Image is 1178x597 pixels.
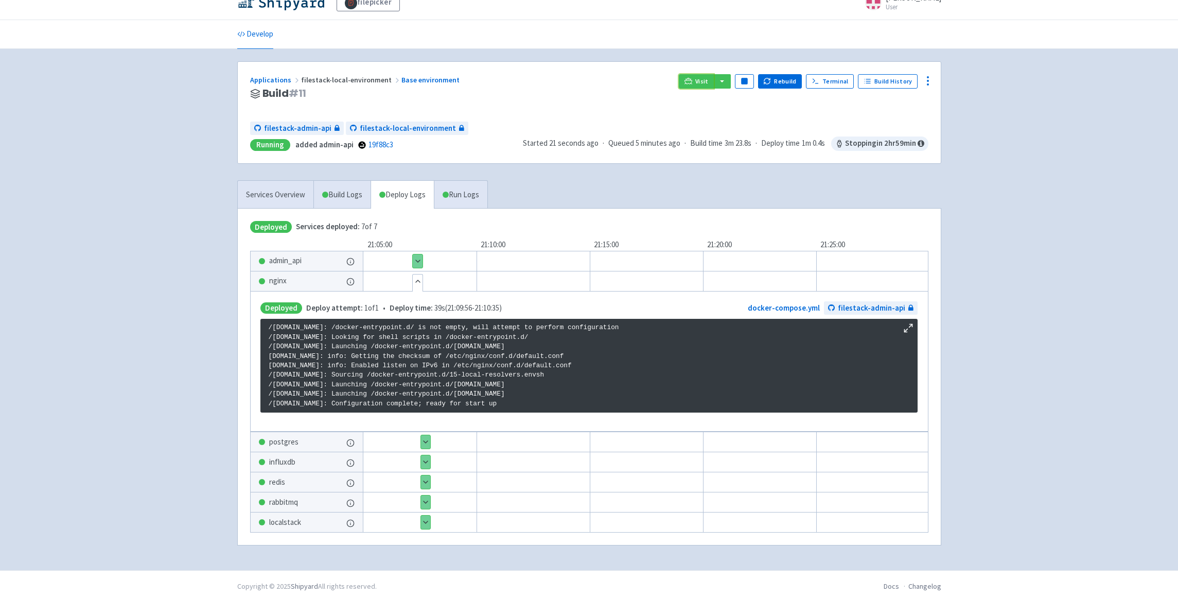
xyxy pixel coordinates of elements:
span: 39s ( 21:09:56 - 21:10:35 ) [390,302,502,314]
span: 7 of 7 [296,221,377,233]
span: # 11 [289,86,307,100]
button: Rebuild [758,74,802,89]
button: Pause [735,74,753,89]
a: Develop [237,20,273,49]
span: Build time [690,138,723,149]
span: filestack-local-environment [301,75,401,84]
span: influxdb [269,456,295,468]
span: Deployed [260,302,302,314]
span: 3m 23.8s [725,138,751,149]
button: Maximize log window [903,323,913,333]
div: 21:20:00 [703,239,816,251]
a: Shipyard [291,582,318,591]
a: Run Logs [434,181,487,209]
span: Deploy time: [390,303,433,313]
span: filestack-admin-api [838,302,905,314]
strong: added admin-api [295,140,354,149]
a: Deploy Logs [371,181,434,209]
span: 1 of 1 [306,302,379,314]
span: Deploy attempt: [306,303,363,313]
div: 21:15:00 [590,239,703,251]
span: filestack-admin-api [264,123,331,134]
span: redis [269,476,285,488]
a: filestack-local-environment [346,122,468,135]
a: Build Logs [314,181,371,209]
span: filestack-local-environment [360,123,456,134]
a: Services Overview [238,181,313,209]
span: localstack [269,517,301,528]
a: Visit [679,74,714,89]
a: filestack-admin-api [824,301,918,315]
span: Services deployed: [296,221,360,231]
span: rabbitmq [269,497,298,508]
a: Changelog [908,582,941,591]
time: 21 seconds ago [549,138,599,148]
a: filestack-admin-api [250,122,344,135]
span: Build [262,88,307,99]
span: Started [523,138,599,148]
div: 21:10:00 [477,239,590,251]
span: 1m 0.4s [802,138,825,149]
time: 5 minutes ago [636,138,680,148]
a: Applications [250,75,301,84]
a: Terminal [806,74,854,89]
div: Copyright © 2025 All rights reserved. [237,581,377,592]
span: Deploy time [761,138,800,149]
span: • [306,302,502,314]
a: Base environment [401,75,461,84]
a: Docs [884,582,899,591]
span: postgres [269,436,298,448]
div: · · · [523,137,928,151]
div: 21:25:00 [816,239,929,251]
div: 21:05:00 [363,239,477,251]
span: Queued [608,138,680,148]
small: User [886,4,941,10]
a: docker-compose.yml [748,303,820,313]
span: Visit [695,77,709,86]
span: nginx [269,275,287,287]
span: Stopping in 2 hr 59 min [831,137,928,151]
a: 19f88c3 [368,140,393,149]
span: Deployed [250,221,292,233]
p: /[DOMAIN_NAME]: /docker-entrypoint.d/ is not empty, will attempt to perform configuration /[DOMAI... [269,323,909,408]
span: admin_api [269,255,302,267]
a: Build History [858,74,918,89]
div: Running [250,139,290,151]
